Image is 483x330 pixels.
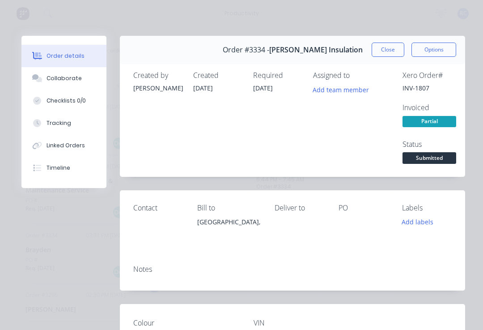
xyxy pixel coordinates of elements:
div: PO [339,204,388,212]
button: Add labels [397,216,438,228]
div: Contact [133,204,183,212]
div: Collaborate [47,74,82,82]
div: INV-1807 [402,83,470,93]
span: Order #3334 - [223,46,269,54]
span: [DATE] [253,84,273,92]
div: [GEOGRAPHIC_DATA], [197,216,260,244]
div: Required [253,71,302,80]
button: Submitted [402,152,456,166]
div: Status [402,140,470,149]
button: Add team member [308,83,374,95]
button: Add team member [313,83,374,95]
button: Options [411,43,456,57]
div: Bill to [197,204,260,212]
div: Deliver to [275,204,324,212]
div: Invoiced [402,103,470,112]
span: Partial [402,116,456,127]
div: Checklists 0/0 [47,97,86,105]
button: Collaborate [21,67,106,90]
div: Xero Order # [402,71,470,80]
label: Colour [133,317,245,328]
label: VIN [254,317,365,328]
span: Submitted [402,152,456,163]
button: Timeline [21,157,106,179]
div: Linked Orders [47,141,85,150]
div: Created [193,71,242,80]
div: Assigned to [313,71,402,80]
button: Checklists 0/0 [21,90,106,112]
button: Tracking [21,112,106,134]
div: Order details [47,52,85,60]
div: [PERSON_NAME] [133,83,182,93]
div: [GEOGRAPHIC_DATA], [197,216,260,228]
div: Created by [133,71,182,80]
span: [DATE] [193,84,213,92]
div: Notes [133,265,452,274]
button: Linked Orders [21,134,106,157]
div: Tracking [47,119,71,127]
div: Timeline [47,164,70,172]
button: Order details [21,45,106,67]
span: [PERSON_NAME] Insulation [269,46,363,54]
div: Labels [402,204,452,212]
button: Close [372,43,404,57]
